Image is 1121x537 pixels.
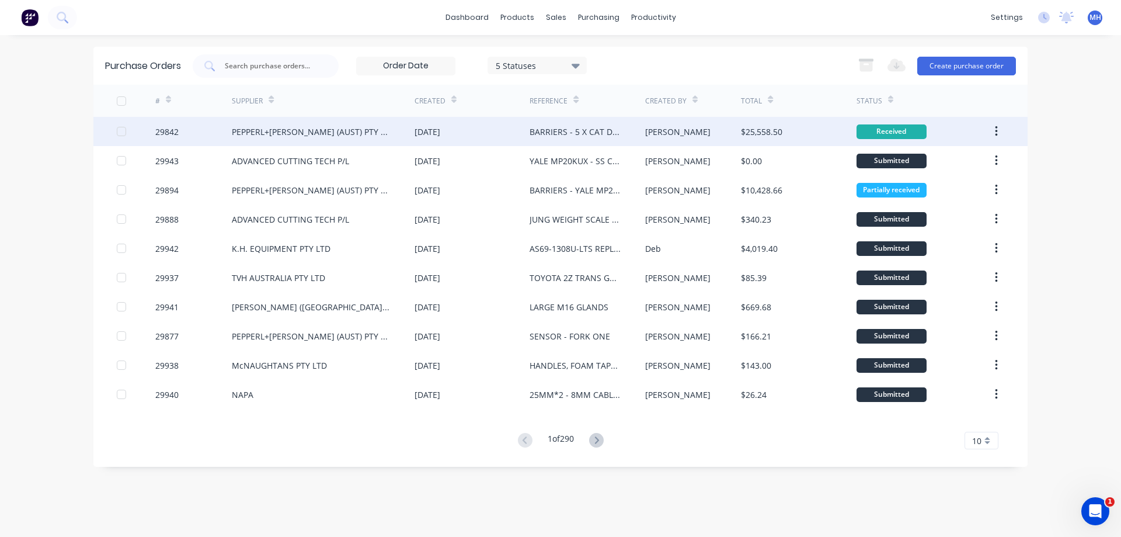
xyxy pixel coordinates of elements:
div: 29842 [155,126,179,138]
div: [DATE] [415,330,440,342]
div: 29942 [155,242,179,255]
div: 29940 [155,389,179,401]
div: Submitted [857,300,927,314]
div: [DATE] [415,213,440,226]
div: PEPPERL+[PERSON_NAME] (AUST) PTY LTD [232,330,391,342]
div: TOYOTA 2Z TRANS GASKET [530,272,621,284]
div: ADVANCED CUTTING TECH P/L [232,213,349,226]
div: $669.68 [741,301,771,313]
div: [DATE] [415,359,440,372]
div: $340.23 [741,213,771,226]
div: K.H. EQUIPMENT PTY LTD [232,242,330,255]
div: $143.00 [741,359,771,372]
div: 29941 [155,301,179,313]
div: [PERSON_NAME] ([GEOGRAPHIC_DATA]) PTY LTD [232,301,391,313]
span: 10 [972,435,981,447]
div: PEPPERL+[PERSON_NAME] (AUST) PTY LTD [232,184,391,196]
div: HANDLES, FOAM TAPE & STRUTS [530,359,621,372]
div: NAPA [232,389,253,401]
div: # [155,96,160,106]
div: ADVANCED CUTTING TECH P/L [232,155,349,167]
div: [DATE] [415,301,440,313]
div: 29877 [155,330,179,342]
div: [PERSON_NAME] [645,184,711,196]
div: JUNG WEIGHT SCALE BRACKET [530,213,621,226]
div: Total [741,96,762,106]
div: $25,558.50 [741,126,782,138]
div: $166.21 [741,330,771,342]
div: purchasing [572,9,625,26]
div: [DATE] [415,184,440,196]
div: TVH AUSTRALIA PTY LTD [232,272,325,284]
div: Submitted [857,212,927,227]
div: Created By [645,96,687,106]
div: $10,428.66 [741,184,782,196]
div: Submitted [857,154,927,168]
div: [PERSON_NAME] [645,330,711,342]
div: $26.24 [741,389,767,401]
div: Submitted [857,387,927,402]
div: 29888 [155,213,179,226]
div: $4,019.40 [741,242,778,255]
div: Submitted [857,358,927,373]
div: [PERSON_NAME] [645,359,711,372]
div: Partially received [857,183,927,198]
div: sales [540,9,572,26]
span: 1 [1105,497,1115,507]
div: Submitted [857,271,927,285]
div: 1 of 290 [548,432,574,449]
div: Submitted [857,329,927,344]
div: Purchase Orders [105,59,181,73]
div: Status [857,96,882,106]
div: SENSOR - FORK ONE [530,330,610,342]
div: Supplier [232,96,263,106]
div: [DATE] [415,155,440,167]
div: 5 Statuses [496,59,579,71]
div: settings [985,9,1029,26]
div: Created [415,96,445,106]
div: [PERSON_NAME] [645,213,711,226]
input: Search purchase orders... [224,60,321,72]
div: AS69-1308U-LTS REPLACEMENT [530,242,621,255]
div: [DATE] [415,126,440,138]
div: 29938 [155,359,179,372]
div: [PERSON_NAME] [645,389,711,401]
div: 25MM*2 - 8MM CABLE LUGS [530,389,621,401]
div: YALE MP20KUX - SS CLADDING - LASERCUTTING [530,155,621,167]
input: Order Date [357,57,455,75]
div: Submitted [857,241,927,256]
div: Received [857,124,927,139]
iframe: Intercom live chat [1081,497,1109,525]
div: BARRIERS - YALE MP20 X 2 [530,184,621,196]
div: Reference [530,96,568,106]
div: [PERSON_NAME] [645,301,711,313]
div: [DATE] [415,272,440,284]
div: [DATE] [415,389,440,401]
button: Create purchase order [917,57,1016,75]
div: [DATE] [415,242,440,255]
div: LARGE M16 GLANDS [530,301,608,313]
div: 29894 [155,184,179,196]
div: PEPPERL+[PERSON_NAME] (AUST) PTY LTD [232,126,391,138]
div: [PERSON_NAME] [645,155,711,167]
div: Deb [645,242,661,255]
div: [PERSON_NAME] [645,126,711,138]
div: 29943 [155,155,179,167]
div: [PERSON_NAME] [645,272,711,284]
span: MH [1089,12,1101,23]
div: products [495,9,540,26]
div: McNAUGHTANS PTY LTD [232,359,327,372]
a: dashboard [440,9,495,26]
div: $0.00 [741,155,762,167]
div: BARRIERS - 5 X CAT DP25 [530,126,621,138]
img: Factory [21,9,39,26]
div: productivity [625,9,682,26]
div: $85.39 [741,272,767,284]
div: 29937 [155,272,179,284]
